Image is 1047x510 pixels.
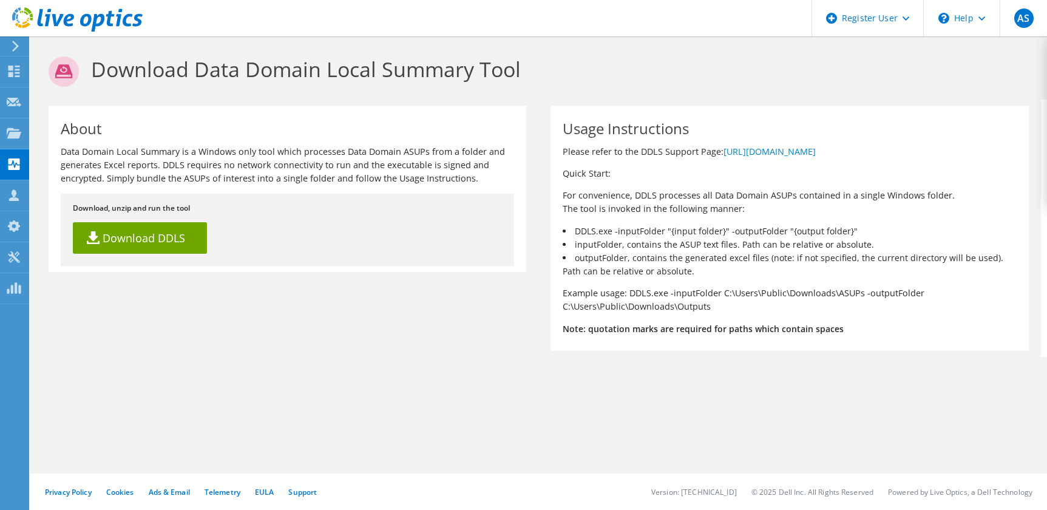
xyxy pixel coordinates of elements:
[205,487,240,497] a: Telemetry
[563,121,1010,136] h1: Usage Instructions
[45,487,92,497] a: Privacy Policy
[255,487,274,497] a: EULA
[563,251,1016,278] li: outputFolder, contains the generated excel files (note: if not specified, the current directory w...
[563,167,1016,180] p: Quick Start:
[61,121,508,136] h1: About
[149,487,190,497] a: Ads & Email
[288,487,317,497] a: Support
[888,487,1032,497] li: Powered by Live Optics, a Dell Technology
[73,202,502,215] p: Download, unzip and run the tool
[563,189,1016,216] p: For convenience, DDLS processes all Data Domain ASUPs contained in a single Windows folder. The t...
[49,56,1023,87] h1: Download Data Domain Local Summary Tool
[106,487,134,497] a: Cookies
[563,225,1016,238] li: DDLS.exe -inputFolder "{input folder}" -outputFolder "{output folder}"
[938,13,949,24] svg: \n
[73,222,207,254] a: Download DDLS
[563,323,844,335] b: Note: quotation marks are required for paths which contain spaces
[751,487,873,497] li: © 2025 Dell Inc. All Rights Reserved
[563,145,1016,158] p: Please refer to the DDLS Support Page:
[563,287,1016,313] p: Example usage: DDLS.exe -inputFolder C:\Users\Public\Downloads\ASUPs -outputFolder C:\Users\Publi...
[723,146,816,157] a: [URL][DOMAIN_NAME]
[651,487,737,497] li: Version: [TECHNICAL_ID]
[563,238,1016,251] li: inputFolder, contains the ASUP text files. Path can be relative or absolute.
[1014,8,1034,28] span: AS
[61,145,514,185] p: Data Domain Local Summary is a Windows only tool which processes Data Domain ASUPs from a folder ...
